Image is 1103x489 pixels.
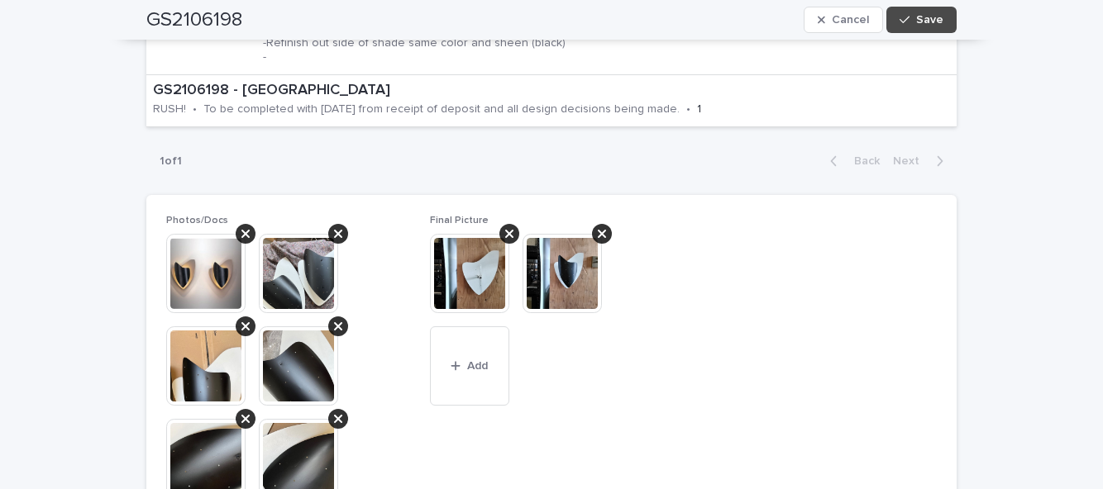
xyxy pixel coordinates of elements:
button: Next [886,154,957,169]
button: Save [886,7,957,33]
span: Back [844,155,880,167]
span: Photos/Docs [166,216,228,226]
p: • [193,102,197,116]
span: Save [916,14,943,26]
p: To be completed with [DATE] from receipt of deposit and all design decisions being made. [203,102,680,116]
p: 1 [697,102,701,116]
button: Add [430,326,509,406]
p: RUSH! [153,102,186,116]
span: Next [893,155,929,167]
span: Add [467,360,488,372]
p: 1 of 1 [146,141,195,182]
button: Back [817,154,886,169]
button: Cancel [804,7,883,33]
span: Cancel [832,14,869,26]
a: GS2106198 - [GEOGRAPHIC_DATA]RUSH!•To be completed with [DATE] from receipt of deposit and all de... [146,75,957,127]
p: GS2106198 - [GEOGRAPHIC_DATA] [153,82,938,100]
p: • [686,102,690,116]
span: Final Picture [430,216,489,226]
h2: GS2106198 [146,8,242,32]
